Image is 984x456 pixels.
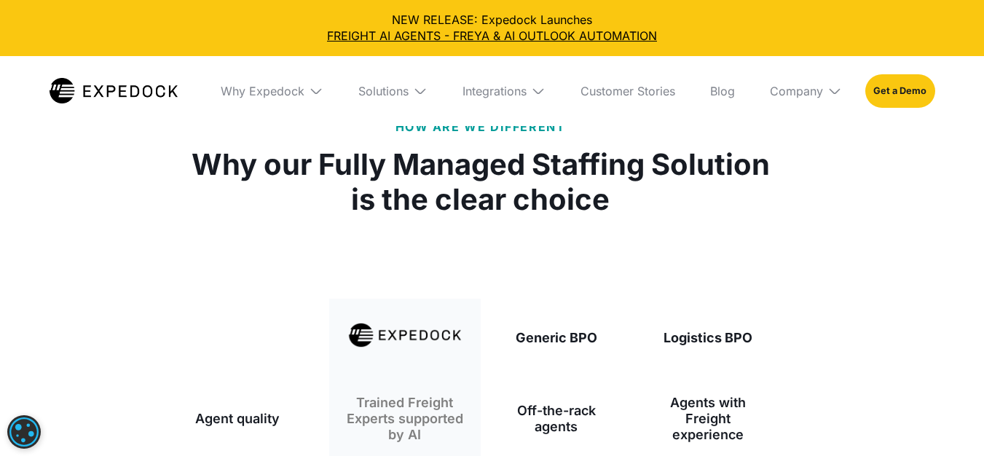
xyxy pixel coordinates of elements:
[664,330,752,345] strong: Logistics BPO
[770,84,823,98] div: Company
[865,74,934,108] a: Get a Demo
[463,84,527,98] div: Integrations
[195,411,280,427] div: Agent quality
[516,330,597,345] strong: Generic BPO
[347,395,463,443] div: Trained Freight Experts supported by AI
[698,56,747,126] a: Blog
[358,84,409,98] div: Solutions
[569,56,687,126] a: Customer Stories
[209,56,335,126] div: Why Expedock
[221,84,304,98] div: Why Expedock
[178,147,784,217] h1: Why our Fully Managed Staffing Solution is the clear choice
[12,28,972,44] a: FREIGHT AI AGENTS - FREYA & AI OUTLOOK AUTOMATION
[451,56,557,126] div: Integrations
[758,56,854,126] div: Company
[498,403,615,435] div: Off-the-rack agents
[12,12,972,44] div: NEW RELEASE: Expedock Launches
[650,395,766,443] div: Agents with Freight experience
[741,299,984,456] iframe: Chat Widget
[395,118,566,135] p: HOW ARE WE DIFFERENT
[347,56,439,126] div: Solutions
